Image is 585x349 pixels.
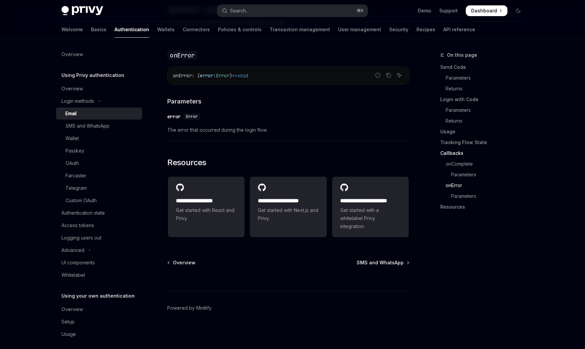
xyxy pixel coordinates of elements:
[229,73,232,79] span: )
[61,330,76,338] div: Usage
[357,259,409,266] a: SMS and WhatsApp
[167,157,207,168] span: Resources
[56,48,142,60] a: Overview
[270,21,330,38] a: Transaction management
[61,209,105,217] div: Authentication state
[440,191,529,202] a: Parameters
[56,244,142,256] button: Toggle Advanced section
[65,197,97,205] div: Custom OAuth
[237,73,248,79] span: void
[56,194,142,207] a: Custom OAuth
[65,134,79,142] div: Wallet
[389,21,408,38] a: Security
[213,73,216,79] span: :
[115,21,149,38] a: Authentication
[61,97,94,105] div: Login methods
[218,21,262,38] a: Policies & controls
[61,318,75,326] div: Setup
[471,7,497,14] span: Dashboard
[176,206,236,222] span: Get started with React and Privy.
[440,159,529,169] a: onComplete
[384,71,393,80] button: Copy the contents from the code block
[416,21,435,38] a: Recipes
[373,71,382,80] button: Report incorrect code
[56,303,142,315] a: Overview
[167,126,409,134] span: The error that occurred during the login flow.
[56,107,142,120] a: Email
[440,148,529,159] a: Callbacks
[168,259,195,266] a: Overview
[173,73,192,79] span: onError
[65,159,79,167] div: OAuth
[167,113,181,120] div: error
[440,105,529,116] a: Parameters
[217,5,368,17] button: Open search
[232,73,237,79] span: =>
[440,180,529,191] a: onError
[56,316,142,328] a: Setup
[61,246,84,254] div: Advanced
[61,305,83,313] div: Overview
[357,8,364,13] span: ⌘ K
[56,170,142,182] a: Farcaster
[65,110,77,118] div: Email
[418,7,431,14] a: Demo
[61,6,103,15] img: dark logo
[513,5,524,16] button: Toggle dark mode
[440,116,529,126] a: Returns
[56,132,142,144] a: Wallet
[338,21,381,38] a: User management
[65,122,109,130] div: SMS and WhatsApp
[167,305,212,311] a: Powered by Mintlify
[56,95,142,107] button: Toggle Login methods section
[440,137,529,148] a: Tracking Flow State
[340,206,401,230] span: Get started with a whitelabel Privy integration.
[91,21,106,38] a: Basics
[65,172,86,180] div: Farcaster
[440,94,529,105] a: Login with Code
[56,219,142,231] a: Access tokens
[61,71,124,79] h5: Using Privy authentication
[173,259,195,266] span: Overview
[61,50,83,58] div: Overview
[186,114,198,119] span: Error
[357,259,404,266] span: SMS and WhatsApp
[167,97,201,106] span: Parameters
[439,7,458,14] a: Support
[167,51,197,60] code: onError
[56,145,142,157] a: Passkey
[56,269,142,281] a: Whitelabel
[440,73,529,83] a: Parameters
[61,221,94,229] div: Access tokens
[56,257,142,269] a: UI components
[440,169,529,180] a: Parameters
[440,62,529,73] a: Send Code
[65,184,87,192] div: Telegram
[61,21,83,38] a: Welcome
[230,7,249,15] div: Search...
[61,85,83,93] div: Overview
[466,5,507,16] a: Dashboard
[56,157,142,169] a: OAuth
[440,126,529,137] a: Usage
[56,207,142,219] a: Authentication state
[447,51,477,59] span: On this page
[56,328,142,340] a: Usage
[157,21,175,38] a: Wallets
[56,83,142,95] a: Overview
[440,202,529,212] a: Resources
[56,182,142,194] a: Telegram
[216,73,229,79] span: Error
[61,271,85,279] div: Whitelabel
[61,292,135,300] h5: Using your own authentication
[61,234,101,242] div: Logging users out
[61,259,95,267] div: UI components
[395,71,404,80] button: Ask AI
[56,120,142,132] a: SMS and WhatsApp
[65,147,84,155] div: Passkey
[258,206,318,222] span: Get started with Next.js and Privy.
[443,21,475,38] a: API reference
[56,232,142,244] a: Logging users out
[192,73,200,79] span: : (
[200,73,213,79] span: error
